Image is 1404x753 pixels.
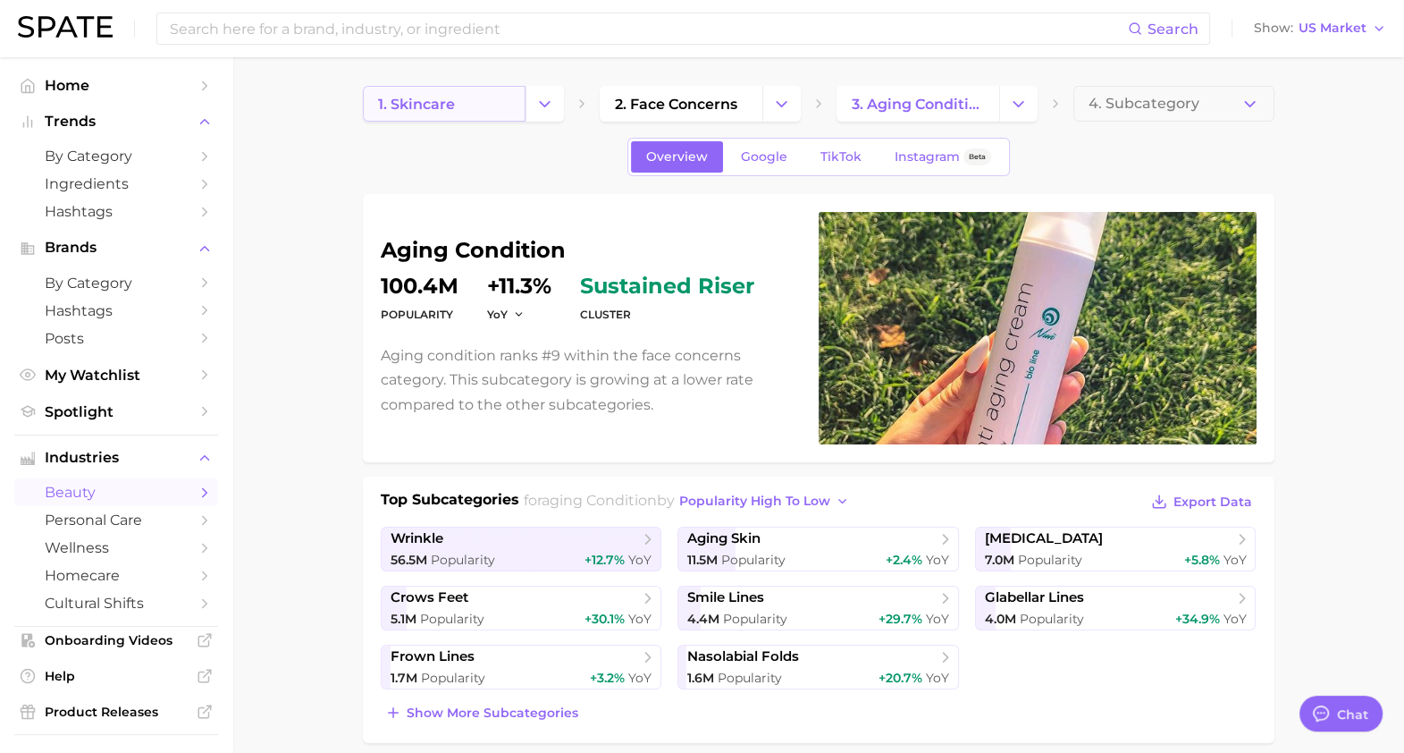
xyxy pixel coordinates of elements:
[1147,489,1256,514] button: Export Data
[14,297,218,325] a: Hashtags
[687,670,714,686] span: 1.6m
[762,86,801,122] button: Change Category
[886,552,922,568] span: +2.4%
[14,506,218,534] a: personal care
[14,108,218,135] button: Trends
[391,648,475,665] span: frown lines
[14,361,218,389] a: My Watchlist
[1249,17,1391,40] button: ShowUS Market
[45,175,188,192] span: Ingredients
[879,611,922,627] span: +29.7%
[487,307,525,322] button: YoY
[363,86,525,122] a: 1. skincare
[852,96,984,113] span: 3. aging condition
[969,149,986,165] span: Beta
[1173,495,1252,510] span: Export Data
[895,149,960,165] span: Instagram
[584,611,625,627] span: +30.1%
[391,611,416,627] span: 5.1m
[14,269,218,297] a: by Category
[926,552,949,568] span: YoY
[378,96,455,113] span: 1. skincare
[391,670,417,686] span: 1.7m
[14,663,218,690] a: Help
[580,275,754,297] span: sustained riser
[45,403,188,420] span: Spotlight
[45,668,188,684] span: Help
[584,552,625,568] span: +12.7%
[381,304,458,326] dt: Popularity
[1223,552,1246,568] span: YoY
[45,567,188,584] span: homecare
[985,552,1014,568] span: 7.0m
[542,492,657,509] span: aging condition
[14,444,218,471] button: Industries
[420,611,484,627] span: Popularity
[975,527,1257,571] a: [MEDICAL_DATA]7.0m Popularity+5.8% YoY
[487,275,551,297] dd: +11.3%
[600,86,762,122] a: 2. face concerns
[45,275,188,292] span: by Category
[431,552,495,568] span: Popularity
[381,645,662,690] a: frown lines1.7m Popularity+3.2% YoY
[14,589,218,617] a: cultural shifts
[14,72,218,99] a: Home
[926,611,949,627] span: YoY
[721,552,786,568] span: Popularity
[525,86,564,122] button: Change Category
[45,632,188,648] span: Onboarding Videos
[687,530,761,547] span: aging skin
[926,670,949,686] span: YoY
[628,670,652,686] span: YoY
[391,530,443,547] span: wrinkle
[14,234,218,261] button: Brands
[985,530,1103,547] span: [MEDICAL_DATA]
[646,149,708,165] span: Overview
[879,141,1006,173] a: InstagramBeta
[679,494,830,509] span: popularity high to low
[14,398,218,426] a: Spotlight
[985,589,1084,606] span: glabellar lines
[14,142,218,170] a: by Category
[381,240,797,261] h1: aging condition
[381,275,458,297] dd: 100.4m
[487,307,508,322] span: YoY
[1299,23,1366,33] span: US Market
[14,478,218,506] a: beauty
[631,141,723,173] a: Overview
[421,670,485,686] span: Popularity
[580,304,754,326] dt: cluster
[14,534,218,562] a: wellness
[1073,86,1274,122] button: 4. Subcategory
[14,698,218,725] a: Product Releases
[1148,21,1198,38] span: Search
[18,16,113,38] img: SPATE
[45,512,188,529] span: personal care
[45,330,188,347] span: Posts
[675,489,854,513] button: popularity high to low
[168,13,1128,44] input: Search here for a brand, industry, or ingredient
[1020,611,1084,627] span: Popularity
[391,589,468,606] span: crows feet
[45,595,188,612] span: cultural shifts
[1174,611,1219,627] span: +34.9%
[381,527,662,571] a: wrinkle56.5m Popularity+12.7% YoY
[985,611,1016,627] span: 4.0m
[45,484,188,501] span: beauty
[628,611,652,627] span: YoY
[14,627,218,654] a: Onboarding Videos
[524,492,854,509] span: for by
[975,586,1257,630] a: glabellar lines4.0m Popularity+34.9% YoY
[14,170,218,198] a: Ingredients
[1089,96,1199,112] span: 4. Subcategory
[687,589,764,606] span: smile lines
[391,552,427,568] span: 56.5m
[687,552,718,568] span: 11.5m
[837,86,999,122] a: 3. aging condition
[381,700,583,725] button: Show more subcategories
[407,706,578,721] span: Show more subcategories
[1254,23,1293,33] span: Show
[45,203,188,220] span: Hashtags
[723,611,787,627] span: Popularity
[590,670,625,686] span: +3.2%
